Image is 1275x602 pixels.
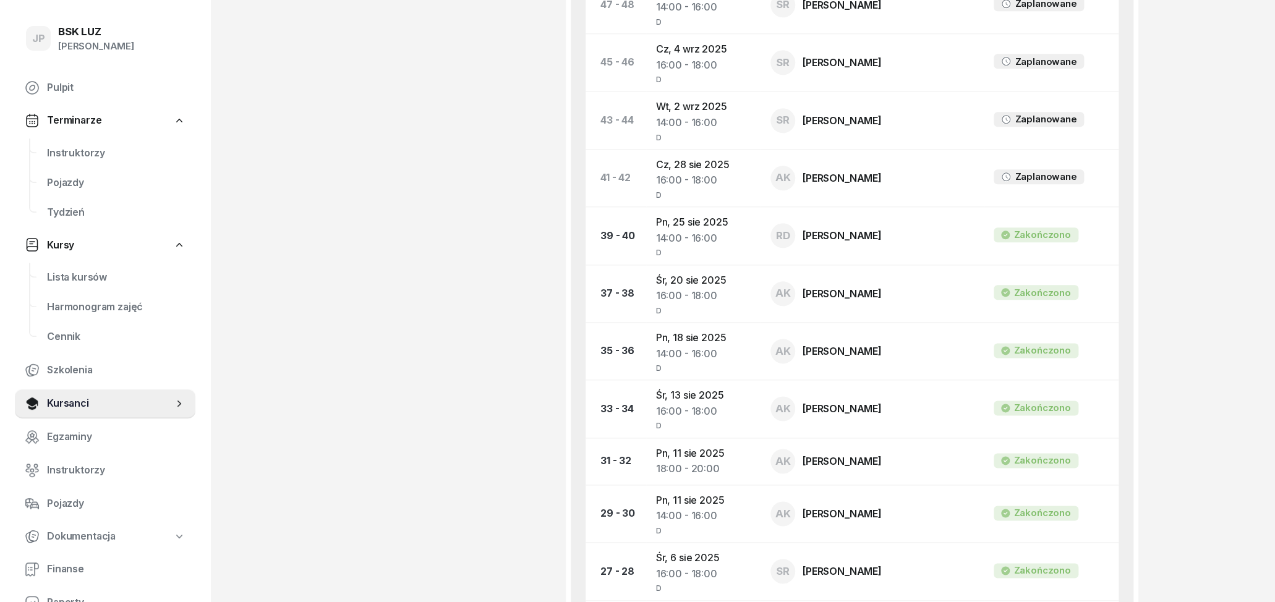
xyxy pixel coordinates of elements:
span: AK [775,509,790,519]
div: D [656,15,751,26]
a: Lista kursów [37,263,195,292]
div: D [656,419,751,430]
span: SR [776,57,790,68]
td: 39 - 40 [586,207,646,265]
span: SR [776,115,790,125]
td: Pn, 25 sie 2025 [646,207,761,265]
a: Harmonogram zajęć [37,292,195,322]
div: [PERSON_NAME] [803,346,882,356]
span: Kursanci [47,396,173,412]
td: 41 - 42 [586,149,646,206]
span: Finanse [47,561,185,577]
div: BSK LUZ [58,27,134,37]
div: Zakończono [1013,505,1070,521]
div: [PERSON_NAME] [803,566,882,576]
a: Egzaminy [15,422,195,452]
div: [PERSON_NAME] [803,173,882,183]
div: Zakończono [1013,285,1070,301]
div: [PERSON_NAME] [803,57,882,67]
a: Instruktorzy [15,456,195,485]
div: 18:00 - 20:00 [656,461,751,477]
div: 16:00 - 18:00 [656,57,751,74]
div: D [656,131,751,142]
div: [PERSON_NAME] [803,231,882,240]
td: Pn, 18 sie 2025 [646,322,761,379]
div: D [656,304,751,315]
div: [PERSON_NAME] [58,38,134,54]
a: Terminarze [15,106,195,135]
span: RD [775,231,790,241]
a: Cennik [37,322,195,352]
td: Śr, 13 sie 2025 [646,380,761,438]
span: Dokumentacja [47,528,116,545]
span: Szkolenia [47,362,185,378]
td: 33 - 34 [586,380,646,438]
span: AK [775,456,790,467]
div: 16:00 - 18:00 [656,172,751,189]
div: [PERSON_NAME] [803,509,882,519]
td: Pn, 11 sie 2025 [646,438,761,485]
div: Zakończono [1013,342,1070,358]
a: Instruktorzy [37,138,195,168]
td: Śr, 20 sie 2025 [646,265,761,322]
a: Szkolenia [15,355,195,385]
div: 14:00 - 16:00 [656,115,751,131]
div: [PERSON_NAME] [803,289,882,299]
span: Instruktorzy [47,462,185,478]
td: Cz, 4 wrz 2025 [646,34,761,91]
span: Cennik [47,329,185,345]
span: JP [32,33,45,44]
span: AK [775,404,790,414]
td: 29 - 30 [586,485,646,542]
td: 45 - 46 [586,34,646,91]
a: Finanse [15,554,195,584]
td: 43 - 44 [586,91,646,149]
td: 37 - 38 [586,265,646,322]
div: Zaplanowane [1015,54,1077,70]
div: 14:00 - 16:00 [656,231,751,247]
span: Pojazdy [47,175,185,191]
div: [PERSON_NAME] [803,404,882,413]
td: Śr, 6 sie 2025 [646,543,761,600]
a: Pulpit [15,73,195,103]
td: 31 - 32 [586,438,646,485]
div: D [656,246,751,256]
div: Zaplanowane [1015,111,1077,127]
div: 16:00 - 18:00 [656,566,751,582]
div: Zakończono [1013,562,1070,579]
span: Instruktorzy [47,145,185,161]
span: AK [775,288,790,299]
div: 16:00 - 18:00 [656,288,751,304]
div: Zakończono [1013,452,1070,468]
span: Terminarze [47,112,101,129]
div: Zaplanowane [1015,169,1077,185]
td: 35 - 36 [586,322,646,379]
div: D [656,73,751,83]
span: Harmonogram zajęć [47,299,185,315]
a: Dokumentacja [15,522,195,551]
div: D [656,189,751,199]
span: Lista kursów [47,269,185,286]
a: Kursanci [15,389,195,418]
td: Cz, 28 sie 2025 [646,149,761,206]
span: Pulpit [47,80,185,96]
div: D [656,524,751,535]
td: Pn, 11 sie 2025 [646,485,761,542]
td: 27 - 28 [586,543,646,600]
span: SR [776,566,790,577]
a: Pojazdy [15,489,195,519]
a: Tydzień [37,198,195,227]
span: Kursy [47,237,74,253]
div: D [656,582,751,592]
div: [PERSON_NAME] [803,456,882,466]
span: Egzaminy [47,429,185,445]
span: Pojazdy [47,496,185,512]
a: Kursy [15,231,195,260]
div: 16:00 - 18:00 [656,404,751,420]
div: D [656,362,751,372]
div: 14:00 - 16:00 [656,346,751,362]
a: Pojazdy [37,168,195,198]
div: [PERSON_NAME] [803,116,882,125]
td: Wt, 2 wrz 2025 [646,91,761,149]
div: Zakończono [1013,227,1070,243]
